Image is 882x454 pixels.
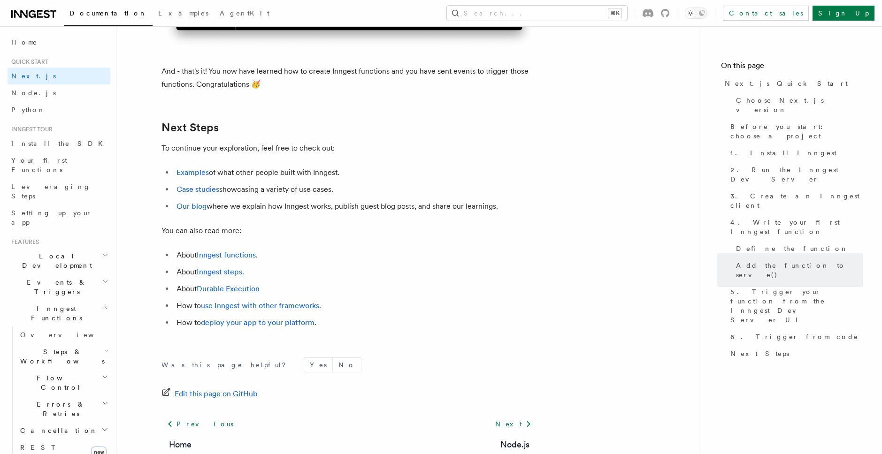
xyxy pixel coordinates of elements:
[197,267,242,276] a: Inngest steps
[8,34,110,51] a: Home
[721,60,863,75] h4: On this page
[161,121,219,134] a: Next Steps
[8,58,48,66] span: Quick start
[725,79,848,88] span: Next.js Quick Start
[16,422,110,439] button: Cancellation
[8,204,110,231] a: Setting up your app
[16,396,110,422] button: Errors & Retries
[214,3,275,25] a: AgentKit
[8,68,110,84] a: Next.js
[201,318,314,327] a: deploy your app to your platform
[8,84,110,101] a: Node.js
[447,6,627,21] button: Search...⌘K
[201,301,319,310] a: use Inngest with other frameworks
[727,214,863,240] a: 4. Write your first Inngest function
[174,183,537,196] li: showcasing a variety of use cases.
[174,166,537,179] li: of what other people built with Inngest.
[174,299,537,312] li: How to .
[174,316,537,329] li: How to .
[64,3,153,26] a: Documentation
[730,332,859,341] span: 6. Trigger from code
[176,202,207,211] a: Our blog
[730,287,863,325] span: 5. Trigger your function from the Inngest Dev Server UI
[8,152,110,178] a: Your first Functions
[161,416,239,432] a: Previous
[8,101,110,118] a: Python
[174,249,537,262] li: About .
[730,165,863,184] span: 2. Run the Inngest Dev Server
[723,6,809,21] a: Contact sales
[11,72,56,80] span: Next.js
[16,343,110,370] button: Steps & Workflows
[161,65,537,91] p: And - that's it! You now have learned how to create Inngest functions and you have sent events to...
[813,6,874,21] a: Sign Up
[16,370,110,396] button: Flow Control
[16,326,110,343] a: Overview
[333,358,361,372] button: No
[727,161,863,188] a: 2. Run the Inngest Dev Server
[16,373,102,392] span: Flow Control
[730,218,863,236] span: 4. Write your first Inngest function
[69,9,147,17] span: Documentation
[727,144,863,161] a: 1. Install Inngest
[727,328,863,345] a: 6. Trigger from code
[11,140,108,147] span: Install the SDK
[11,209,92,226] span: Setting up your app
[153,3,214,25] a: Examples
[175,387,258,401] span: Edit this page on GitHub
[11,89,56,97] span: Node.js
[11,183,91,200] span: Leveraging Steps
[8,300,110,326] button: Inngest Functions
[727,118,863,144] a: Before you start: choose a project
[161,360,292,370] p: Was this page helpful?
[732,92,863,118] a: Choose Next.js version
[16,347,105,366] span: Steps & Workflows
[727,188,863,214] a: 3. Create an Inngest client
[8,238,39,246] span: Features
[732,240,863,257] a: Define the function
[736,244,848,253] span: Define the function
[161,387,258,401] a: Edit this page on GitHub
[730,349,789,358] span: Next Steps
[8,248,110,274] button: Local Development
[8,135,110,152] a: Install the SDK
[161,142,537,155] p: To continue your exploration, feel free to check out:
[8,304,101,323] span: Inngest Functions
[169,438,192,451] a: Home
[176,185,219,194] a: Case studies
[174,282,537,295] li: About
[197,284,260,293] a: Durable Execution
[8,251,102,270] span: Local Development
[8,126,53,133] span: Inngest tour
[736,96,863,114] span: Choose Next.js version
[304,358,332,372] button: Yes
[158,9,208,17] span: Examples
[11,38,38,47] span: Home
[20,331,117,339] span: Overview
[8,278,102,296] span: Events & Triggers
[11,106,46,113] span: Python
[500,438,529,451] a: Node.js
[721,75,863,92] a: Next.js Quick Start
[490,416,537,432] a: Next
[174,200,537,213] li: where we explain how Inngest works, publish guest blog posts, and share our learnings.
[197,250,256,259] a: Inngest functions
[8,178,110,204] a: Leveraging Steps
[730,148,836,158] span: 1. Install Inngest
[608,8,621,18] kbd: ⌘K
[16,400,102,418] span: Errors & Retries
[727,283,863,328] a: 5. Trigger your function from the Inngest Dev Server UI
[727,345,863,362] a: Next Steps
[220,9,269,17] span: AgentKit
[8,274,110,300] button: Events & Triggers
[732,257,863,283] a: Add the function to serve()
[730,122,863,141] span: Before you start: choose a project
[16,426,98,435] span: Cancellation
[11,157,67,174] span: Your first Functions
[685,8,707,19] button: Toggle dark mode
[161,224,537,237] p: You can also read more:
[730,191,863,210] span: 3. Create an Inngest client
[176,168,209,177] a: Examples
[736,261,863,280] span: Add the function to serve()
[174,265,537,279] li: About .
